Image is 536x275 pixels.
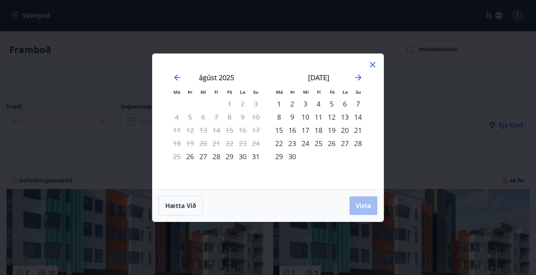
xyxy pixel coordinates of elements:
div: 25 [312,137,325,150]
div: 2 [286,97,299,110]
div: 17 [299,124,312,137]
span: Hætta við [165,201,196,210]
td: Not available. föstudagur, 22. ágúst 2025 [223,137,236,150]
td: Not available. þriðjudagur, 19. ágúst 2025 [183,137,197,150]
small: Fö [330,89,335,95]
div: 30 [236,150,249,163]
small: Þr [290,89,295,95]
td: Choose þriðjudagur, 26. ágúst 2025 as your check-in date. It’s available. [183,150,197,163]
td: Not available. mánudagur, 4. ágúst 2025 [170,110,183,124]
small: Má [173,89,180,95]
td: Not available. sunnudagur, 17. ágúst 2025 [249,124,262,137]
td: Not available. fimmtudagur, 21. ágúst 2025 [210,137,223,150]
small: Þr [188,89,192,95]
td: Choose mánudagur, 15. september 2025 as your check-in date. It’s available. [272,124,286,137]
td: Not available. laugardagur, 9. ágúst 2025 [236,110,249,124]
td: Not available. laugardagur, 2. ágúst 2025 [236,97,249,110]
div: 16 [286,124,299,137]
div: 9 [286,110,299,124]
div: 18 [312,124,325,137]
td: Choose fimmtudagur, 4. september 2025 as your check-in date. It’s available. [312,97,325,110]
td: Not available. sunnudagur, 24. ágúst 2025 [249,137,262,150]
td: Choose föstudagur, 29. ágúst 2025 as your check-in date. It’s available. [223,150,236,163]
td: Choose miðvikudagur, 24. september 2025 as your check-in date. It’s available. [299,137,312,150]
div: 29 [272,150,286,163]
td: Choose miðvikudagur, 17. september 2025 as your check-in date. It’s available. [299,124,312,137]
small: Su [253,89,259,95]
small: La [342,89,348,95]
td: Choose laugardagur, 30. ágúst 2025 as your check-in date. It’s available. [236,150,249,163]
div: 6 [338,97,351,110]
div: 11 [312,110,325,124]
td: Not available. mánudagur, 25. ágúst 2025 [170,150,183,163]
td: Not available. mánudagur, 11. ágúst 2025 [170,124,183,137]
div: 28 [210,150,223,163]
td: Choose þriðjudagur, 30. september 2025 as your check-in date. It’s available. [286,150,299,163]
td: Not available. fimmtudagur, 7. ágúst 2025 [210,110,223,124]
small: Má [276,89,283,95]
td: Not available. miðvikudagur, 6. ágúst 2025 [197,110,210,124]
td: Choose fimmtudagur, 25. september 2025 as your check-in date. It’s available. [312,137,325,150]
td: Choose föstudagur, 12. september 2025 as your check-in date. It’s available. [325,110,338,124]
td: Choose fimmtudagur, 11. september 2025 as your check-in date. It’s available. [312,110,325,124]
td: Not available. sunnudagur, 3. ágúst 2025 [249,97,262,110]
div: Move forward to switch to the next month. [354,73,363,82]
div: 26 [325,137,338,150]
td: Choose miðvikudagur, 10. september 2025 as your check-in date. It’s available. [299,110,312,124]
div: 12 [325,110,338,124]
div: 14 [351,110,365,124]
td: Not available. mánudagur, 18. ágúst 2025 [170,137,183,150]
small: Mi [200,89,206,95]
td: Choose sunnudagur, 14. september 2025 as your check-in date. It’s available. [351,110,365,124]
div: 3 [299,97,312,110]
td: Choose fimmtudagur, 18. september 2025 as your check-in date. It’s available. [312,124,325,137]
td: Choose sunnudagur, 31. ágúst 2025 as your check-in date. It’s available. [249,150,262,163]
div: 27 [197,150,210,163]
div: 22 [272,137,286,150]
div: 15 [272,124,286,137]
td: Not available. miðvikudagur, 20. ágúst 2025 [197,137,210,150]
td: Not available. þriðjudagur, 12. ágúst 2025 [183,124,197,137]
td: Choose föstudagur, 26. september 2025 as your check-in date. It’s available. [325,137,338,150]
td: Not available. föstudagur, 15. ágúst 2025 [223,124,236,137]
div: Move backward to switch to the previous month. [173,73,182,82]
strong: ágúst 2025 [199,73,234,82]
div: 26 [183,150,197,163]
td: Choose sunnudagur, 7. september 2025 as your check-in date. It’s available. [351,97,365,110]
strong: [DATE] [308,73,329,82]
div: 29 [223,150,236,163]
div: 13 [338,110,351,124]
button: Hætta við [159,196,203,215]
small: La [240,89,245,95]
small: Fi [317,89,321,95]
td: Choose föstudagur, 19. september 2025 as your check-in date. It’s available. [325,124,338,137]
td: Not available. laugardagur, 16. ágúst 2025 [236,124,249,137]
small: Fi [214,89,218,95]
small: Su [356,89,361,95]
td: Choose miðvikudagur, 3. september 2025 as your check-in date. It’s available. [299,97,312,110]
td: Choose sunnudagur, 28. september 2025 as your check-in date. It’s available. [351,137,365,150]
div: 23 [286,137,299,150]
td: Choose þriðjudagur, 16. september 2025 as your check-in date. It’s available. [286,124,299,137]
div: 28 [351,137,365,150]
td: Not available. laugardagur, 23. ágúst 2025 [236,137,249,150]
div: 24 [299,137,312,150]
td: Not available. þriðjudagur, 5. ágúst 2025 [183,110,197,124]
div: 31 [249,150,262,163]
td: Choose laugardagur, 27. september 2025 as your check-in date. It’s available. [338,137,351,150]
td: Choose mánudagur, 8. september 2025 as your check-in date. It’s available. [272,110,286,124]
div: 27 [338,137,351,150]
div: 30 [286,150,299,163]
td: Choose miðvikudagur, 27. ágúst 2025 as your check-in date. It’s available. [197,150,210,163]
td: Choose þriðjudagur, 9. september 2025 as your check-in date. It’s available. [286,110,299,124]
td: Choose fimmtudagur, 28. ágúst 2025 as your check-in date. It’s available. [210,150,223,163]
div: 8 [272,110,286,124]
small: Fö [227,89,232,95]
div: 5 [325,97,338,110]
td: Not available. föstudagur, 1. ágúst 2025 [223,97,236,110]
td: Choose laugardagur, 6. september 2025 as your check-in date. It’s available. [338,97,351,110]
td: Choose mánudagur, 22. september 2025 as your check-in date. It’s available. [272,137,286,150]
div: 21 [351,124,365,137]
td: Choose mánudagur, 29. september 2025 as your check-in date. It’s available. [272,150,286,163]
div: 20 [338,124,351,137]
